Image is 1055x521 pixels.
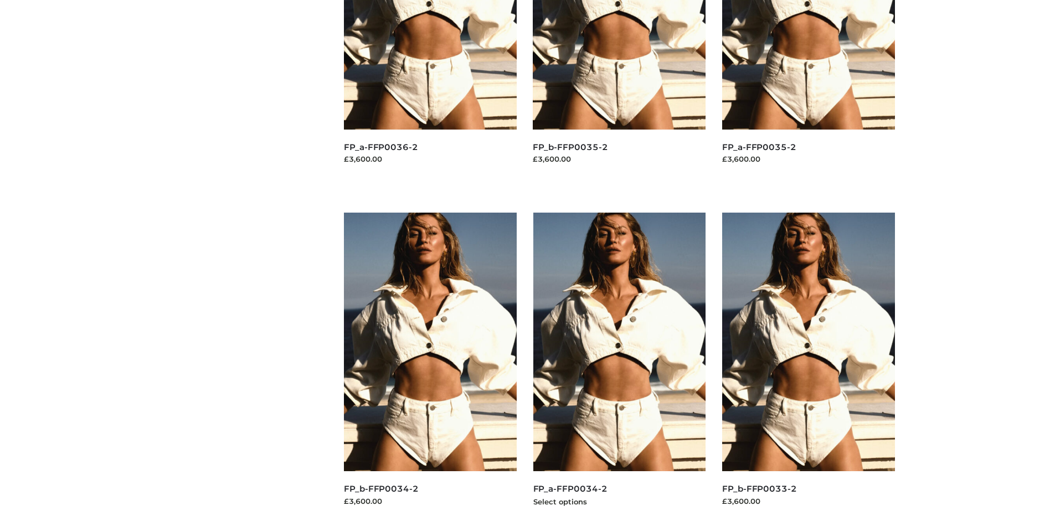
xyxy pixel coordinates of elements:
[722,153,895,164] div: £3,600.00
[344,496,517,507] div: £3,600.00
[1013,446,1041,474] span: Back to top
[344,142,418,152] a: FP_a-FFP0036-2
[722,496,895,507] div: £3,600.00
[722,483,797,494] a: FP_b-FFP0033-2
[344,153,517,164] div: £3,600.00
[533,497,587,506] a: Select options
[533,142,608,152] a: FP_b-FFP0035-2
[722,142,796,152] a: FP_a-FFP0035-2
[533,483,608,494] a: FP_a-FFP0034-2
[533,153,706,164] div: £3,600.00
[344,483,419,494] a: FP_b-FFP0034-2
